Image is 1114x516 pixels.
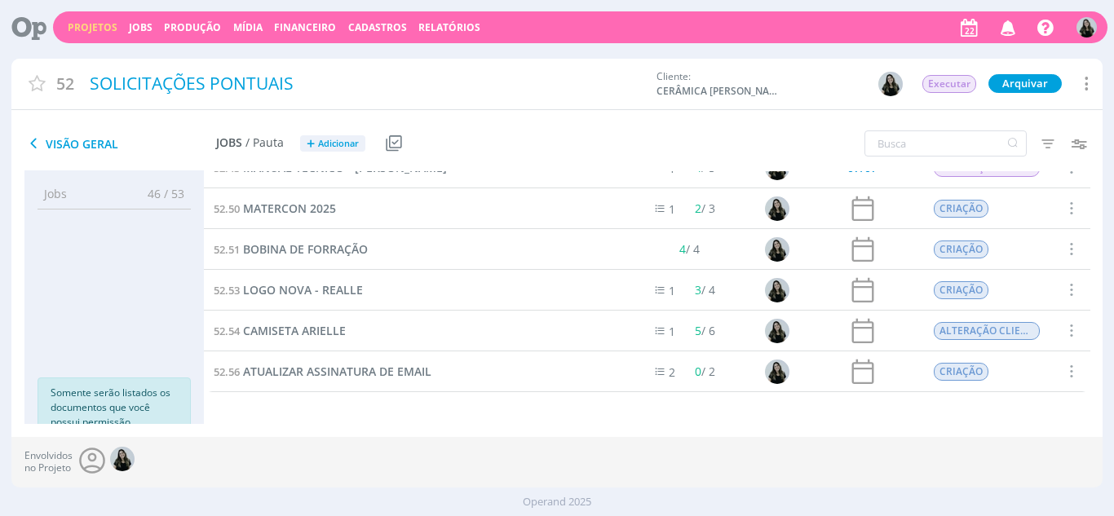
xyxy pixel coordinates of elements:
[877,71,904,97] button: V
[764,359,789,384] img: V
[214,242,240,257] span: 52.51
[214,283,240,298] span: 52.53
[214,240,368,258] a: 52.51BOBINA DE FORRAÇÃO
[214,201,240,216] span: 52.50
[669,201,675,217] span: 1
[348,20,407,34] span: Cadastros
[51,386,178,430] p: Somente serão listados os documentos que você possui permissão
[63,21,122,34] button: Projetos
[164,20,221,34] a: Produção
[933,200,988,218] span: CRIAÇÃO
[669,161,675,176] span: 1
[695,201,715,216] span: / 3
[922,75,976,93] span: Executar
[129,20,153,34] a: Jobs
[695,282,715,298] span: / 4
[847,162,877,174] div: 07/07
[243,201,336,216] span: MATERCON 2025
[933,240,988,258] span: CRIAÇÃO
[214,322,346,340] a: 52.54CAMISETA ARIELLE
[764,278,789,302] img: V
[679,241,700,257] span: / 4
[695,323,701,338] span: 5
[695,201,701,216] span: 2
[300,135,365,152] button: +Adicionar
[56,72,74,95] span: 52
[669,324,675,339] span: 1
[269,21,341,34] button: Financeiro
[669,364,675,380] span: 2
[245,136,284,150] span: / Pauta
[243,241,368,257] span: BOBINA DE FORRAÇÃO
[307,135,315,152] span: +
[44,185,67,202] span: Jobs
[764,319,789,343] img: V
[669,283,675,298] span: 1
[24,450,73,474] span: Envolvidos no Projeto
[878,72,903,96] img: V
[656,84,779,99] span: CERÂMICA [PERSON_NAME] LTDA
[243,282,363,298] span: LOGO NOVA - REALLE
[1076,13,1098,42] button: V
[124,21,157,34] button: Jobs
[228,21,267,34] button: Mídia
[764,196,789,221] img: V
[864,130,1027,157] input: Busca
[695,364,701,379] span: 0
[243,364,431,379] span: ATUALIZAR ASSINATURA DE EMAIL
[274,20,336,34] a: Financeiro
[233,20,263,34] a: Mídia
[933,363,988,381] span: CRIAÇÃO
[656,69,913,99] div: Cliente:
[679,241,686,257] span: 4
[214,364,240,379] span: 52.56
[24,134,216,153] span: Visão Geral
[695,282,701,298] span: 3
[216,136,242,150] span: Jobs
[933,322,1039,340] span: ALTERAÇÃO CLIENTE
[318,139,359,149] span: Adicionar
[84,65,648,103] div: SOLICITAÇÕES PONTUAIS
[110,447,135,471] img: V
[243,160,447,175] span: MANUAL TÉCNICO - [PERSON_NAME]
[418,20,480,34] a: Relatórios
[413,21,485,34] button: Relatórios
[214,324,240,338] span: 52.54
[214,161,240,175] span: 52.43
[214,281,363,299] a: 52.53LOGO NOVA - REALLE
[159,21,226,34] button: Produção
[214,363,431,381] a: 52.56ATUALIZAR ASSINATURA DE EMAIL
[922,74,977,94] button: Executar
[68,20,117,34] a: Projetos
[695,364,715,379] span: / 2
[933,281,988,299] span: CRIAÇÃO
[695,323,715,338] span: / 6
[988,74,1062,93] button: Arquivar
[135,185,184,202] span: 46 / 53
[1076,17,1097,37] img: V
[343,21,412,34] button: Cadastros
[214,200,336,218] a: 52.50MATERCON 2025
[243,323,346,338] span: CAMISETA ARIELLE
[764,237,789,262] img: V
